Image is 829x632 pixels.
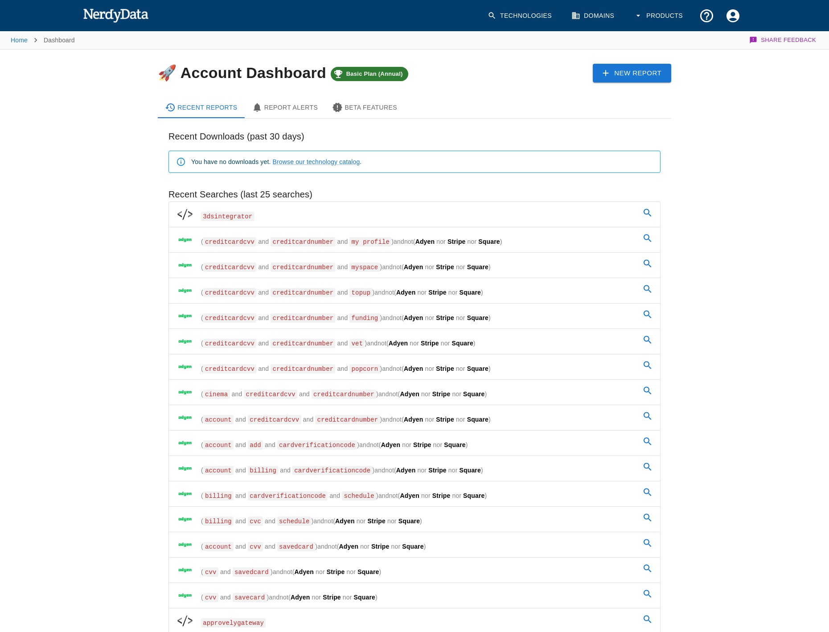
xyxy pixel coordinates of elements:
span: Stripe [436,314,454,321]
span: ( [201,543,203,550]
span: add [248,440,263,450]
span: nor [310,594,323,601]
span: and [335,365,349,372]
a: (cinema and creditcardcvv and creditcardnumber)andnot(Adyen nor Stripe nor Square) [169,380,660,405]
span: ( [394,289,396,296]
span: not [279,594,288,601]
span: and [335,238,349,245]
span: Square [467,263,488,271]
span: Square [463,390,484,398]
span: billing [248,466,278,475]
span: and [273,568,283,575]
span: Stripe [436,416,454,423]
span: and [234,441,248,448]
span: and [374,467,385,474]
span: and [378,492,389,499]
span: not [393,263,402,271]
span: ) [376,390,378,398]
span: ( [201,365,203,372]
span: and [230,390,244,398]
span: nor [450,390,463,398]
span: and [234,492,248,499]
span: not [393,365,402,372]
span: ) [380,314,382,321]
span: creditcardnumber [271,288,335,297]
span: and [218,594,233,601]
a: (creditcardcvv and creditcardnumber and myspace)andnot(Adyen nor Stripe nor Square) [169,253,660,278]
span: nor [435,238,447,245]
span: ) [420,517,422,525]
a: Browse our technology catalog [273,158,360,165]
span: and [374,289,385,296]
span: nor [408,340,421,347]
span: Square [460,467,481,474]
a: (creditcardcvv and creditcardnumber and vet)andnot(Adyen nor Stripe nor Square) [169,329,660,354]
a: Technologies [482,3,559,29]
span: and [382,365,393,372]
span: ( [288,594,291,601]
span: Adyen [400,390,419,398]
span: creditcardcvv [203,288,257,297]
span: Square [398,517,420,525]
span: ( [333,517,335,525]
span: Stripe [367,517,386,525]
div: Recent Reports [165,102,238,113]
a: Domains [566,3,621,29]
span: ) [312,517,314,525]
span: ) [484,492,487,499]
span: Stripe [323,594,341,601]
span: nor [454,416,467,423]
span: nor [345,568,357,575]
span: nor [419,390,432,398]
span: funding [349,313,380,323]
span: Basic Plan (Annual) [341,70,408,78]
span: not [385,289,394,296]
span: nor [400,441,413,448]
a: (account and add and cardverificationcode)andnot(Adyen nor Stripe nor Square) [169,431,660,456]
span: and [378,390,389,398]
span: ) [376,492,378,499]
span: Stripe [413,441,431,448]
span: nor [454,314,467,321]
span: and [263,543,277,550]
span: ( [402,314,404,321]
span: nor [447,289,460,296]
span: Adyen [415,238,435,245]
span: Square [478,238,500,245]
span: nor [454,263,467,271]
span: ) [391,238,394,245]
span: approvelygateway [201,618,266,628]
span: popcorn [349,364,380,373]
span: savedcard [233,567,271,577]
span: nor [423,314,436,321]
span: Square [463,492,484,499]
span: and [301,416,316,423]
span: ( [413,238,415,245]
span: creditcardnumber [271,339,335,348]
span: and [234,543,248,550]
span: and [314,517,324,525]
a: (creditcardcvv and creditcardnumber and topup)andnot(Adyen nor Stripe nor Square) [169,278,660,303]
a: (billing and cardverificationcode and schedule)andnot(Adyen nor Stripe nor Square) [169,481,660,506]
span: ) [315,543,317,550]
span: Square [467,314,488,321]
span: and [278,467,292,474]
span: nor [423,263,436,271]
a: (creditcardcvv and creditcardnumber and my profile)andnot(Adyen nor Stripe nor Square) [169,227,660,252]
span: account [203,466,234,475]
span: and [367,340,378,347]
span: ) [488,416,491,423]
img: NerdyData.com [83,6,148,24]
span: nor [390,543,402,550]
span: nor [341,594,354,601]
span: ( [398,390,400,398]
span: Square [451,340,473,347]
span: Square [444,441,465,448]
span: Stripe [327,568,345,575]
span: Stripe [436,263,454,271]
span: Adyen [400,492,419,499]
span: Adyen [291,594,310,601]
span: not [328,543,337,550]
a: New Report [593,64,671,82]
span: ( [402,416,404,423]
